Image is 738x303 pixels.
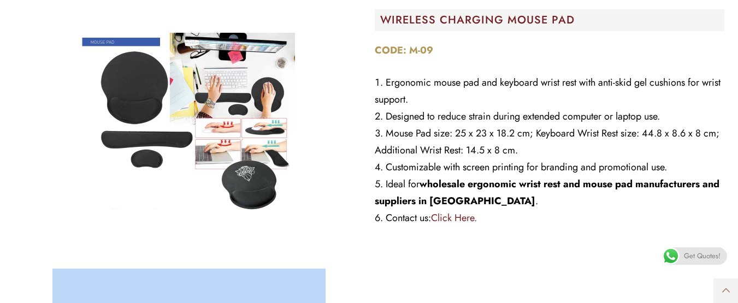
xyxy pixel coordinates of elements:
span: Get Quotes! [684,247,721,265]
li: Customizable with screen printing for branding and promotional use. [375,159,725,176]
li: Mouse Pad size: 25 x 23 x 18.2 cm; Keyboard Wrist Rest size: 44.8 x 8.6 x 8 cm; Additional Wrist ... [375,125,725,159]
li: Contact us: [375,210,725,227]
strong: CODE: M-09 [375,43,433,57]
h2: WIRELESS CHARGING MOUSE PAD [380,15,725,26]
strong: wholesale ergonomic wrist rest and mouse pad manufacturers and suppliers in [GEOGRAPHIC_DATA] [375,177,719,208]
li: Designed to reduce strain during extended computer or laptop use. [375,108,725,125]
li: Ideal for . [375,176,725,210]
a: Click Here. [431,211,477,225]
li: Ergonomic mouse pad and keyboard wrist rest with anti-skid gel cushions for wrist support. [375,74,725,108]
